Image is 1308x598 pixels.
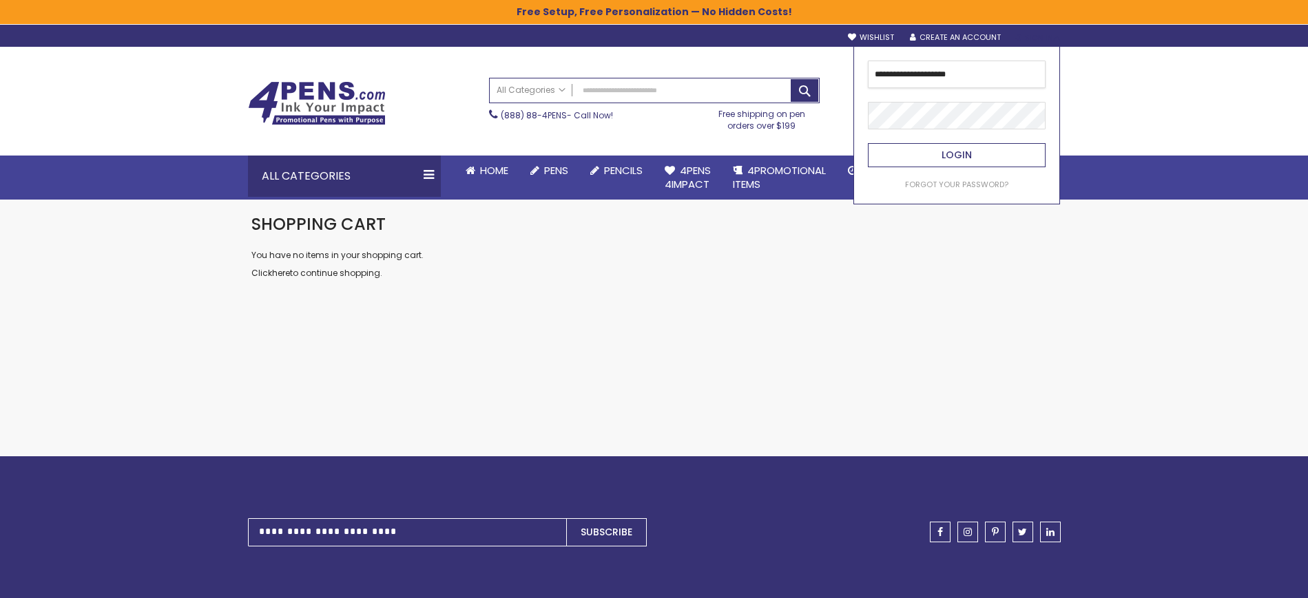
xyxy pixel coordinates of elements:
[937,527,943,537] span: facebook
[501,109,567,121] a: (888) 88-4PENS
[544,163,568,178] span: Pens
[519,156,579,186] a: Pens
[497,85,565,96] span: All Categories
[837,156,899,186] a: Rush
[1040,522,1061,542] a: linkedin
[248,81,386,125] img: 4Pens Custom Pens and Promotional Products
[957,522,978,542] a: instagram
[964,527,972,537] span: instagram
[480,163,508,178] span: Home
[251,213,386,235] span: Shopping Cart
[992,527,999,537] span: pinterest
[905,180,1008,190] a: Forgot Your Password?
[985,522,1006,542] a: pinterest
[1018,527,1027,537] span: twitter
[722,156,837,200] a: 4PROMOTIONALITEMS
[665,163,711,191] span: 4Pens 4impact
[910,32,1001,43] a: Create an Account
[1013,522,1033,542] a: twitter
[579,156,654,186] a: Pencils
[604,163,643,178] span: Pencils
[248,156,441,197] div: All Categories
[490,78,572,101] a: All Categories
[272,267,290,279] a: here
[566,518,647,546] button: Subscribe
[905,179,1008,190] span: Forgot Your Password?
[251,250,1057,261] p: You have no items in your shopping cart.
[733,163,826,191] span: 4PROMOTIONAL ITEMS
[501,109,613,121] span: - Call Now!
[942,148,972,162] span: Login
[581,525,632,539] span: Subscribe
[868,143,1046,167] button: Login
[848,32,894,43] a: Wishlist
[1194,561,1308,598] iframe: Google Customer Reviews
[1046,527,1055,537] span: linkedin
[455,156,519,186] a: Home
[930,522,951,542] a: facebook
[251,268,1057,279] p: Click to continue shopping.
[1015,33,1060,43] div: Sign In
[654,156,722,200] a: 4Pens4impact
[704,103,820,131] div: Free shipping on pen orders over $199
